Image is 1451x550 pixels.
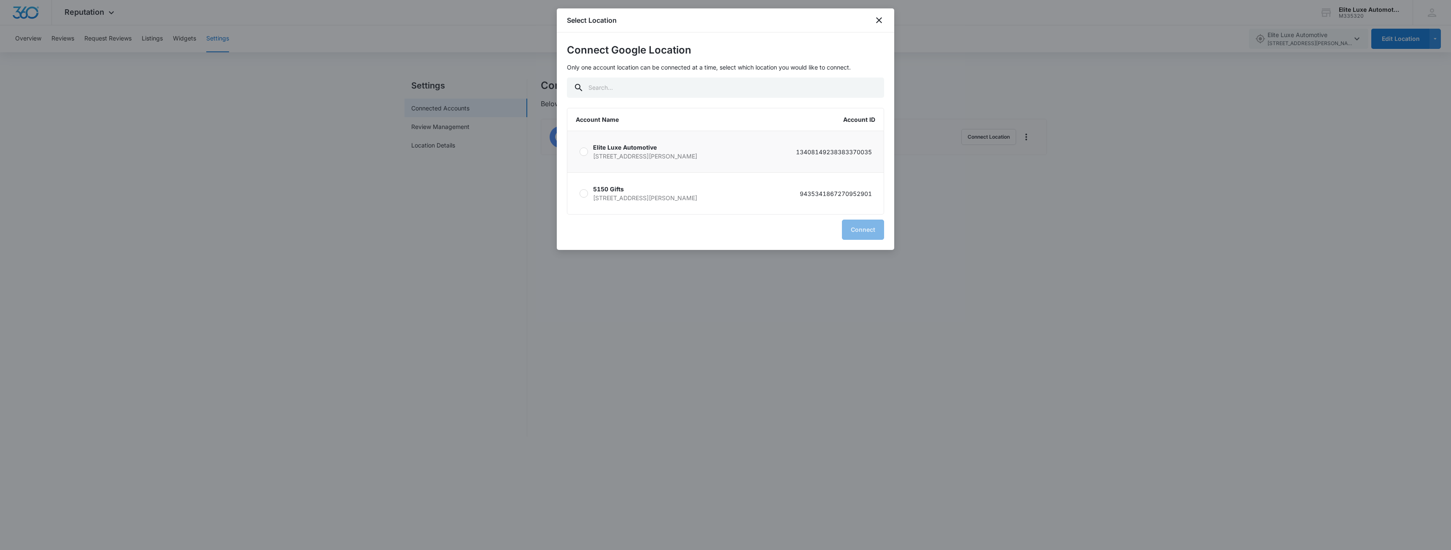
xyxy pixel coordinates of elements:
[874,15,884,25] button: close
[567,43,884,58] h4: Connect Google Location
[567,15,617,25] h1: Select Location
[593,185,697,193] p: 5150 Gifts
[593,193,697,202] p: [STREET_ADDRESS][PERSON_NAME]
[800,189,872,198] p: 9435341867270952901
[593,152,697,161] p: [STREET_ADDRESS][PERSON_NAME]
[567,63,884,72] p: Only one account location can be connected at a time, select which location you would like to con...
[567,78,884,98] input: Search...
[796,148,872,156] p: 13408149238383370035
[593,143,697,152] p: Elite Luxe Automotive
[843,115,875,124] p: Account ID
[576,115,619,124] p: Account Name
